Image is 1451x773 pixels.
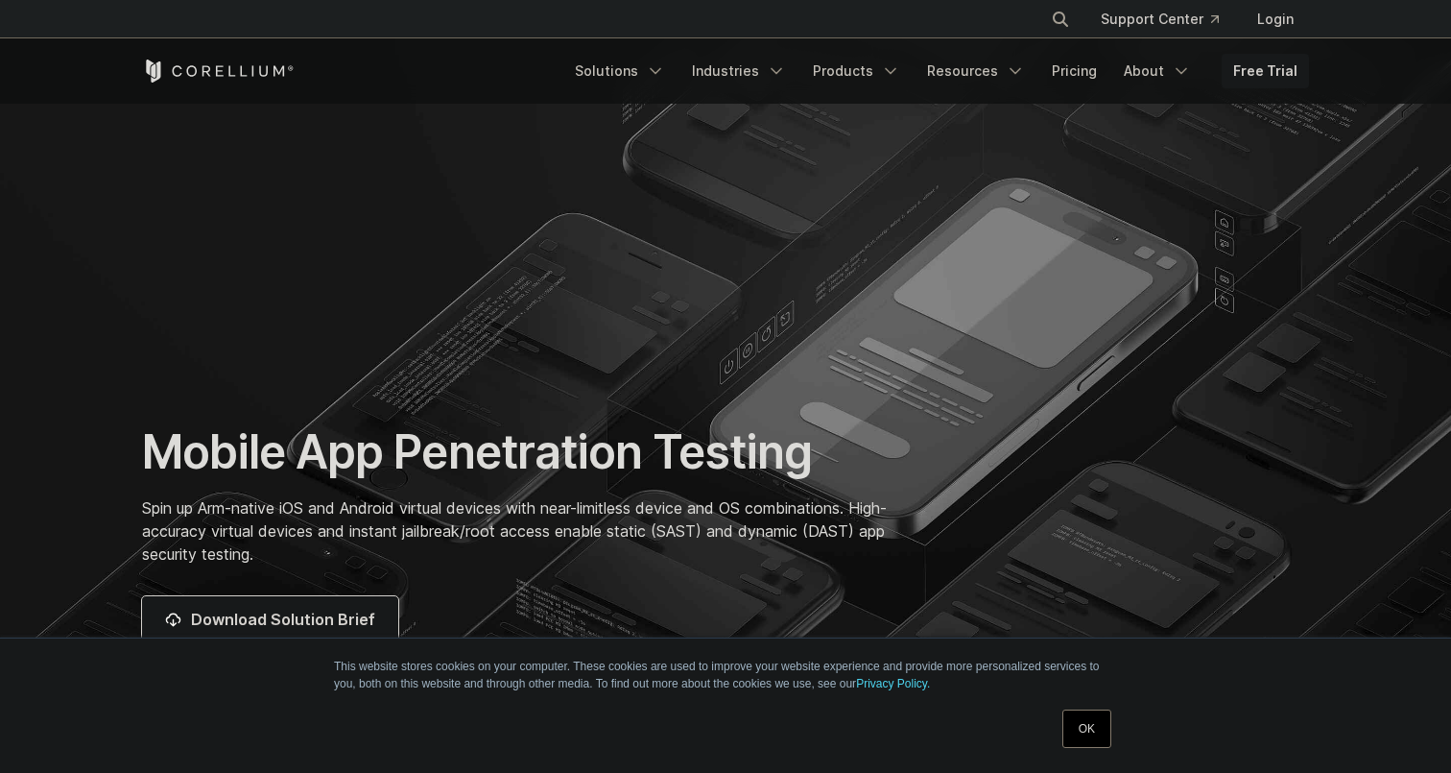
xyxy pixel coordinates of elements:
a: Download Solution Brief [142,596,398,642]
span: Download Solution Brief [191,608,375,631]
a: About [1112,54,1202,88]
a: Pricing [1040,54,1108,88]
a: Products [801,54,912,88]
a: Privacy Policy. [856,677,930,690]
p: This website stores cookies on your computer. These cookies are used to improve your website expe... [334,658,1117,692]
a: Solutions [563,54,677,88]
a: Industries [680,54,797,88]
a: Free Trial [1222,54,1309,88]
div: Navigation Menu [563,54,1309,88]
div: Navigation Menu [1028,2,1309,36]
span: Spin up Arm-native iOS and Android virtual devices with near-limitless device and OS combinations... [142,498,887,564]
a: Login [1242,2,1309,36]
a: Resources [916,54,1036,88]
a: Support Center [1085,2,1234,36]
a: OK [1062,710,1111,748]
a: Corellium Home [142,60,295,83]
h1: Mobile App Penetration Testing [142,423,907,481]
button: Search [1043,2,1078,36]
